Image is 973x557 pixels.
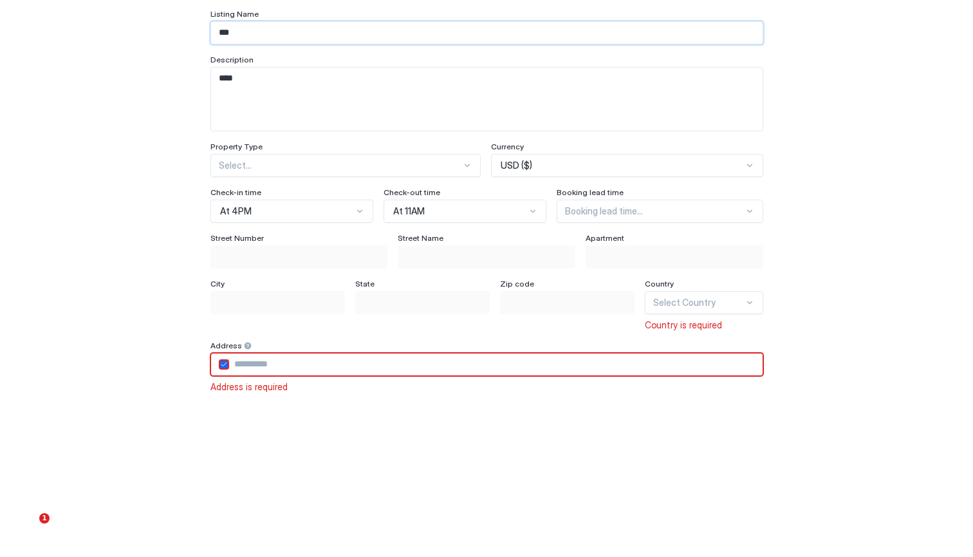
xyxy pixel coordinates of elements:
span: Listing Name [210,9,259,19]
div: airbnbAddress [219,359,229,370]
span: Apartment [586,233,624,243]
span: Currency [491,142,524,151]
span: Description [210,55,254,64]
span: Property Type [210,142,263,151]
span: Check-out time [384,187,440,197]
span: Address [210,341,242,350]
input: Input Field [211,292,344,314]
span: Country is required [645,319,722,331]
span: Address is required [210,381,288,393]
iframe: Intercom live chat [13,513,44,544]
span: USD ($) [501,160,532,171]
span: At 4PM [220,205,252,217]
span: 1 [39,513,50,524]
span: Street Number [210,233,264,243]
span: Country [645,279,674,288]
span: City [210,279,225,288]
input: Input Field [211,246,387,268]
span: Booking lead time [557,187,624,197]
span: Zip code [500,279,534,288]
span: State [355,279,375,288]
input: Input Field [501,292,634,314]
input: Input Field [356,292,489,314]
span: Check-in time [210,187,261,197]
input: Input Field [229,354,763,375]
input: Input Field [586,246,763,268]
textarea: Input Field [211,68,763,131]
input: Input Field [398,246,575,268]
span: Street Name [398,233,443,243]
input: Input Field [211,22,763,44]
span: At 11AM [393,205,425,217]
